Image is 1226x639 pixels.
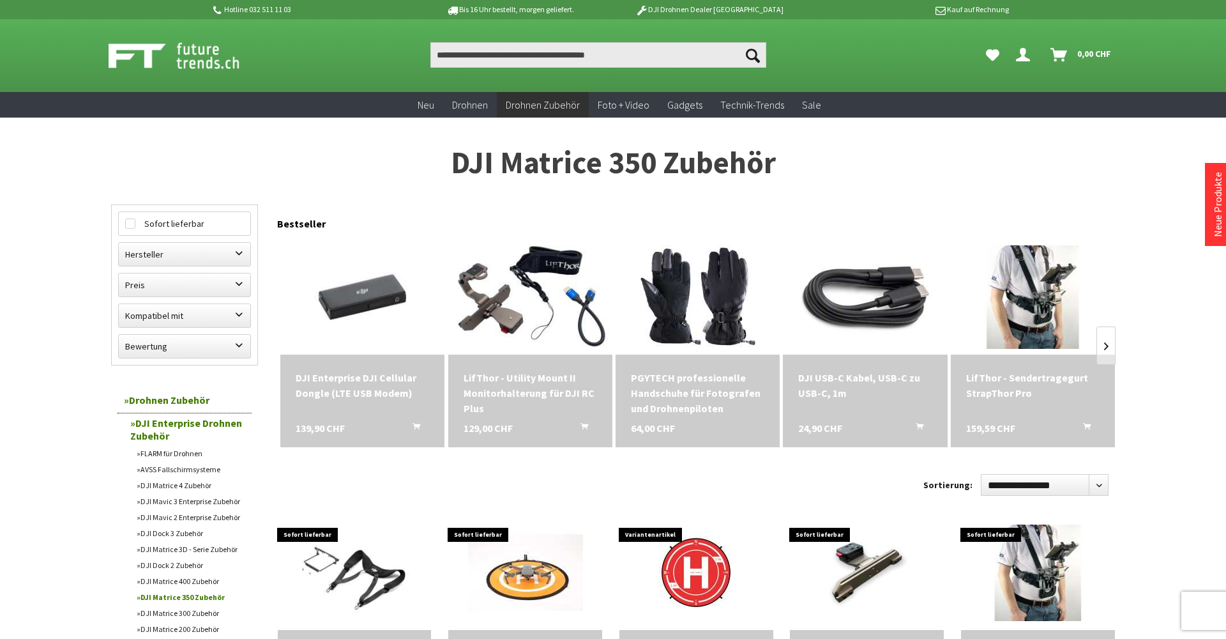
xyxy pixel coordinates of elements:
a: Gadgets [658,92,711,118]
img: DJI Enterprise DJI Cellular Dongle (LTE USB Modem) [280,242,444,351]
a: DJI Enterprise DJI Cellular Dongle (LTE USB Modem) 139,90 CHF In den Warenkorb [296,370,429,401]
img: PGYTECH professionelle Handschuhe für Fotografen und Drohnenpiloten [640,240,755,355]
span: Foto + Video [598,98,649,111]
a: DJI Matrice 300 Zubehör [130,605,252,621]
img: LifThor Tripodhalterung DJI RC Plus [790,525,944,622]
img: Landing Pad für Drohnen Ø 55 cm [468,515,583,630]
a: LifThor - Sendertragegurt StrapThor Pro 159,59 CHF In den Warenkorb [966,370,1100,401]
img: Landing Pad für Drohnen Ø 110 cm / Ø 160 cm [639,515,753,630]
a: Dein Konto [1011,42,1040,68]
a: PGYTECH professionelle Handschuhe für Fotografen und Drohnenpiloten 64,00 CHF [631,370,764,416]
label: Bewertung [119,335,250,358]
span: Neu [418,98,434,111]
a: DJI Mavic 2 Enterprise Zubehör [130,509,252,525]
button: In den Warenkorb [565,420,596,437]
span: 24,90 CHF [798,420,842,436]
span: 129,00 CHF [464,420,513,436]
a: AVSS Fallschirmsysteme [130,461,252,477]
a: Drohnen Zubehör [117,387,252,413]
a: DJI Matrice 200 Zubehör [130,621,252,637]
span: Drohnen Zubehör [506,98,580,111]
a: Technik-Trends [711,92,793,118]
div: DJI USB-C Kabel, USB-C zu USB-C, 1m [798,370,932,401]
a: Drohnen [443,92,497,118]
button: In den Warenkorb [1068,420,1098,437]
a: DJI Matrice 3D - Serie Zubehör [130,541,252,557]
a: Warenkorb [1045,42,1117,68]
img: DJI RC Fernsteuerung Plus Gurt mit Bauchstütze [278,521,432,624]
a: Neu [409,92,443,118]
div: PGYTECH professionelle Handschuhe für Fotografen und Drohnenpiloten [631,370,764,416]
a: DJI Matrice 350 Zubehör [130,589,252,605]
p: Hotline 032 511 11 03 [211,2,410,17]
a: Sale [793,92,830,118]
img: Shop Futuretrends - zur Startseite wechseln [109,40,268,72]
span: 64,00 CHF [631,420,675,436]
div: LifThor - Sendertragegurt StrapThor Pro [966,370,1100,401]
label: Sortierung: [923,475,972,495]
div: Bestseller [277,204,1115,236]
span: Drohnen [452,98,488,111]
label: Preis [119,273,250,296]
img: LifThor - Sendertragegurt StrapThor Pro [961,525,1115,622]
button: In den Warenkorb [900,420,931,437]
a: LifThor - Utility Mount II Monitorhalterung für DJI RC Plus 129,00 CHF In den Warenkorb [464,370,597,416]
a: DJI USB-C Kabel, USB-C zu USB-C, 1m 24,90 CHF In den Warenkorb [798,370,932,401]
button: In den Warenkorb [397,420,428,437]
a: Meine Favoriten [980,42,1006,68]
img: DJI USB-C Kabel, USB-C zu USB-C, 1m [783,250,947,343]
div: LifThor - Utility Mount II Monitorhalterung für DJI RC Plus [464,370,597,416]
a: DJI Matrice 4 Zubehör [130,477,252,493]
a: DJI Enterprise Drohnen Zubehör [124,413,252,445]
span: Sale [802,98,821,111]
a: Neue Produkte [1211,172,1224,237]
span: Technik-Trends [720,98,784,111]
p: Bis 16 Uhr bestellt, morgen geliefert. [410,2,609,17]
div: DJI Enterprise DJI Cellular Dongle (LTE USB Modem) [296,370,429,401]
label: Kompatibel mit [119,304,250,327]
a: DJI Dock 2 Zubehör [130,557,252,573]
a: DJI Dock 3 Zubehör [130,525,252,541]
h1: DJI Matrice 350 Zubehör [111,147,1115,179]
label: Hersteller [119,243,250,266]
span: 139,90 CHF [296,420,345,436]
label: Sofort lieferbar [119,212,250,235]
a: DJI Matrice 400 Zubehör [130,573,252,589]
input: Produkt, Marke, Kategorie, EAN, Artikelnummer… [430,42,766,68]
img: LifThor - Sendertragegurt StrapThor Pro [951,245,1115,349]
span: 159,59 CHF [966,420,1015,436]
p: DJI Drohnen Dealer [GEOGRAPHIC_DATA] [610,2,809,17]
a: DJI Mavic 3 Enterprise Zubehör [130,493,252,509]
img: LifThor - Utility Mount II Monitorhalterung für DJI RC Plus [448,245,612,349]
span: Gadgets [667,98,702,111]
span: 0,00 CHF [1077,43,1111,64]
a: Foto + Video [589,92,658,118]
a: Drohnen Zubehör [497,92,589,118]
a: FLARM für Drohnen [130,445,252,461]
button: Suchen [739,42,766,68]
p: Kauf auf Rechnung [809,2,1008,17]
